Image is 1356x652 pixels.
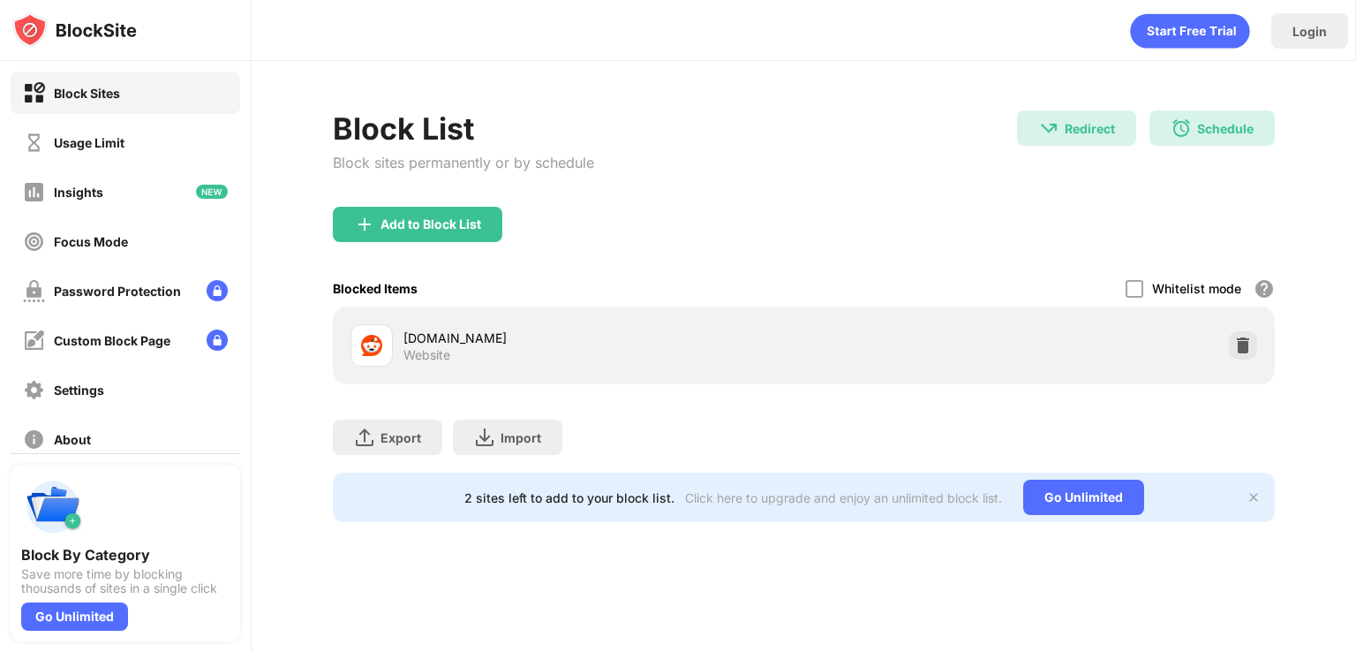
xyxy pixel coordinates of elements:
div: [DOMAIN_NAME] [403,329,803,347]
img: customize-block-page-off.svg [23,330,45,352]
div: Settings [54,383,104,398]
img: focus-off.svg [23,231,45,253]
div: Password Protection [54,284,181,299]
div: Save more time by blocking thousands of sites in a single click [21,567,230,595]
div: Import [501,430,541,445]
div: Export [380,430,421,445]
img: logo-blocksite.svg [12,12,137,48]
img: password-protection-off.svg [23,280,45,302]
img: new-icon.svg [196,185,228,199]
div: Redirect [1065,121,1115,136]
div: Add to Block List [380,217,481,231]
img: lock-menu.svg [207,280,228,301]
div: Go Unlimited [1023,480,1144,515]
div: Whitelist mode [1152,281,1241,296]
div: 2 sites left to add to your block list. [464,490,674,505]
img: settings-off.svg [23,379,45,401]
div: Insights [54,185,103,200]
img: block-on.svg [23,82,45,104]
div: Website [403,347,450,363]
div: animation [1130,13,1250,49]
div: Block By Category [21,546,230,564]
div: Block sites permanently or by schedule [333,154,594,171]
img: insights-off.svg [23,181,45,203]
div: Focus Mode [54,234,128,249]
img: push-categories.svg [21,475,85,539]
div: Block List [333,110,594,147]
div: Click here to upgrade and enjoy an unlimited block list. [685,490,1002,505]
img: x-button.svg [1247,490,1261,504]
img: about-off.svg [23,428,45,451]
img: lock-menu.svg [207,330,228,351]
div: Block Sites [54,86,120,101]
img: time-usage-off.svg [23,132,45,154]
div: Custom Block Page [54,333,170,348]
div: Login [1292,24,1327,39]
img: favicons [361,335,382,356]
div: Go Unlimited [21,603,128,631]
div: Usage Limit [54,135,124,150]
div: Blocked Items [333,281,418,296]
div: About [54,432,91,447]
div: Schedule [1197,121,1254,136]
